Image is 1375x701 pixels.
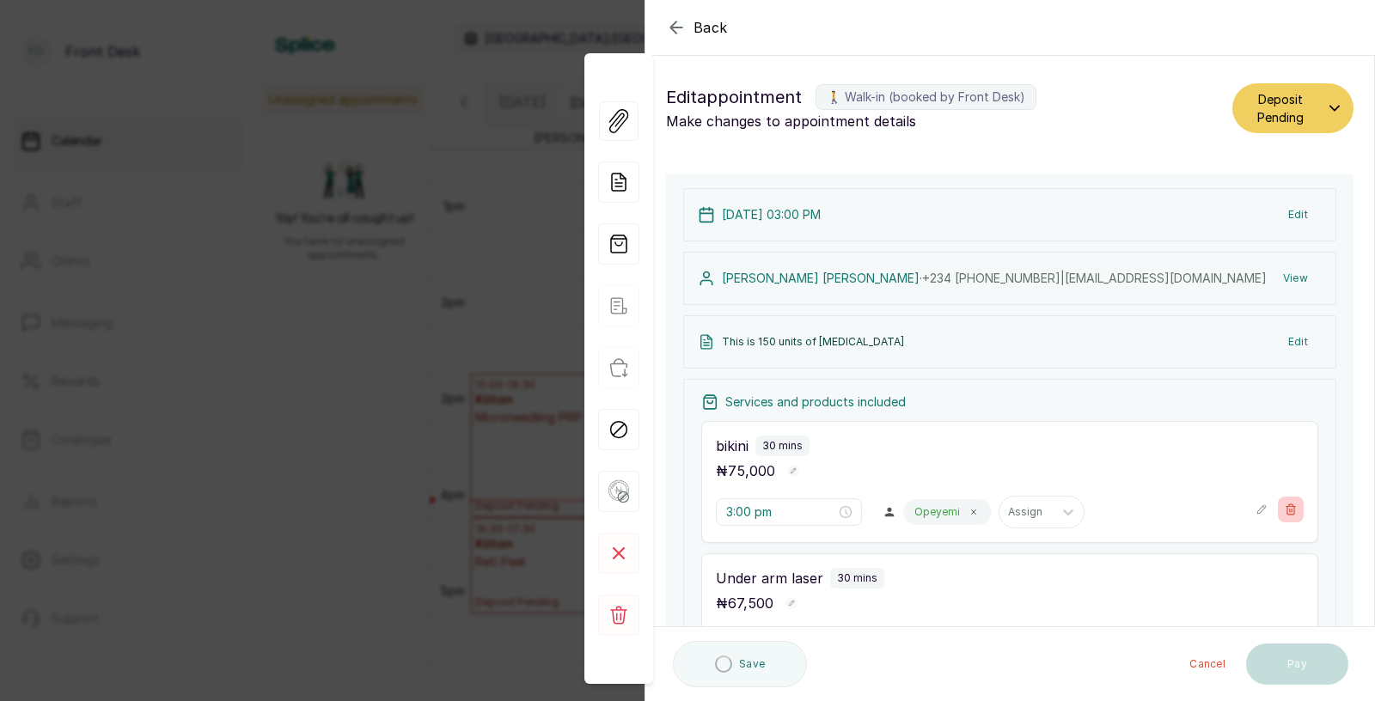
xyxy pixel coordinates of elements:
[716,436,749,456] p: bikini
[1246,643,1348,685] button: Pay
[722,206,821,223] p: [DATE] 03:00 PM
[666,83,802,111] span: Edit appointment
[716,593,773,613] p: ₦
[762,439,803,453] p: 30 mins
[666,17,728,38] button: Back
[728,462,775,479] span: 75,000
[726,503,836,521] input: Select time
[1246,90,1317,126] span: Deposit Pending
[722,335,904,349] p: This is 150 units of [MEDICAL_DATA]
[716,568,823,588] p: Under arm laser
[725,393,906,411] p: Services and products included
[728,594,773,612] span: 67,500
[1176,643,1239,685] button: Cancel
[722,270,1267,287] p: [PERSON_NAME] [PERSON_NAME] ·
[837,571,877,585] p: 30 mins
[716,460,775,481] p: ₦
[1274,199,1322,230] button: Edit
[1274,326,1322,357] button: Edit
[1269,263,1322,294] button: View
[914,505,960,519] p: Opeyemi
[694,17,728,38] span: Back
[816,84,1036,110] label: 🚶 Walk-in (booked by Front Desk)
[1232,83,1354,133] button: Deposit Pending
[666,111,1225,131] p: Make changes to appointment details
[922,271,1267,285] span: +234 ‪ [PHONE_NUMBER]‬ | [EMAIL_ADDRESS][DOMAIN_NAME]
[673,641,807,687] button: Save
